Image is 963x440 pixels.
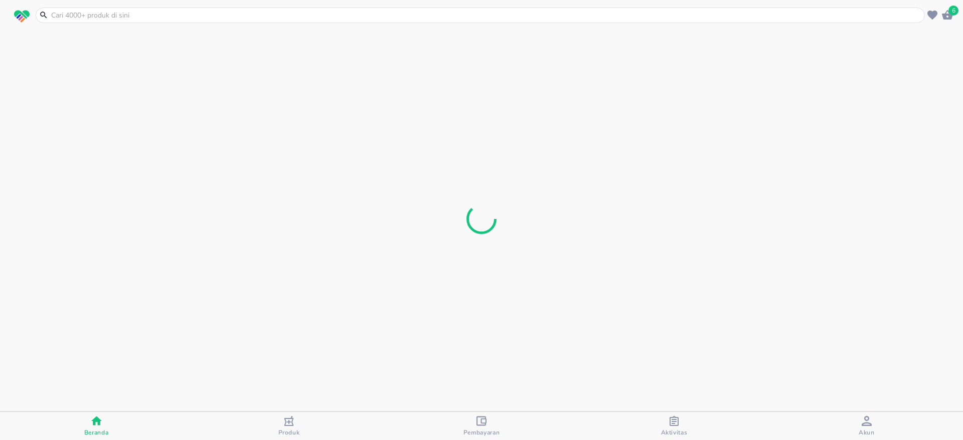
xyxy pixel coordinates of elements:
[770,412,963,440] button: Akun
[578,412,770,440] button: Aktivitas
[278,428,300,436] span: Produk
[193,412,385,440] button: Produk
[948,6,958,16] span: 6
[385,412,578,440] button: Pembayaran
[84,428,109,436] span: Beranda
[661,428,688,436] span: Aktivitas
[50,10,922,21] input: Cari 4000+ produk di sini
[859,428,875,436] span: Akun
[940,8,955,23] button: 6
[463,428,500,436] span: Pembayaran
[14,10,30,23] img: logo_swiperx_s.bd005f3b.svg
